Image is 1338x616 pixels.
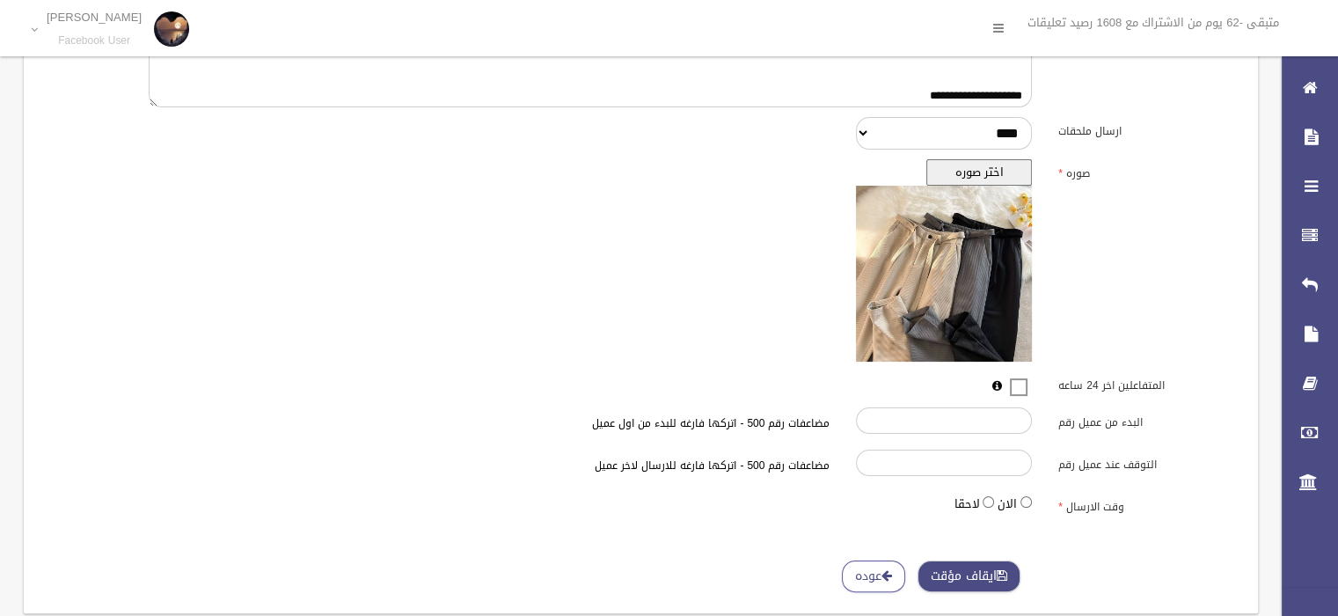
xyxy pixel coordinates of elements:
label: البدء من عميل رقم [1045,407,1247,432]
h6: مضاعفات رقم 500 - اتركها فارغه للارسال لاخر عميل [351,460,830,472]
label: المتفاعلين اخر 24 ساعه [1045,371,1247,396]
label: ارسال ملحقات [1045,117,1247,142]
label: الان [998,494,1017,515]
img: معاينه الصوره [856,186,1032,362]
label: التوقف عند عميل رقم [1045,450,1247,474]
small: Facebook User [47,34,142,48]
label: لاحقا [954,494,979,515]
p: [PERSON_NAME] [47,11,142,24]
a: عوده [842,561,905,593]
label: وقت الارسال [1045,493,1247,517]
h6: مضاعفات رقم 500 - اتركها فارغه للبدء من اول عميل [351,418,830,429]
button: اختر صوره [926,159,1032,186]
button: ايقاف مؤقت [918,561,1020,593]
label: صوره [1045,159,1247,184]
